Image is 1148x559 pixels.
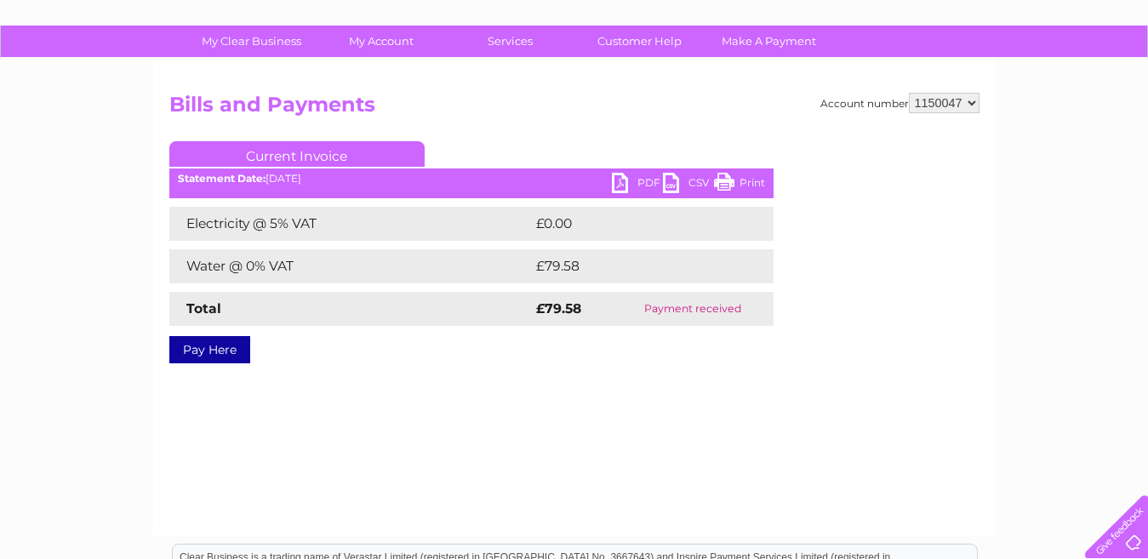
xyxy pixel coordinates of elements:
a: Pay Here [169,336,250,363]
b: Statement Date: [178,172,266,185]
strong: £79.58 [536,300,581,317]
div: Account number [820,93,980,113]
div: [DATE] [169,173,774,185]
img: logo.png [40,44,127,96]
a: Water [848,72,881,85]
a: Print [714,173,765,197]
td: £0.00 [532,207,734,241]
a: Blog [1000,72,1025,85]
a: Contact [1035,72,1077,85]
a: Services [440,26,580,57]
h2: Bills and Payments [169,93,980,125]
strong: Total [186,300,221,317]
a: Customer Help [569,26,710,57]
a: 0333 014 3131 [827,9,945,30]
div: Clear Business is a trading name of Verastar Limited (registered in [GEOGRAPHIC_DATA] No. 3667643... [173,9,977,83]
a: My Clear Business [181,26,322,57]
a: Make A Payment [699,26,839,57]
td: Water @ 0% VAT [169,249,532,283]
a: Current Invoice [169,141,425,167]
a: Telecoms [939,72,990,85]
td: £79.58 [532,249,740,283]
a: Energy [891,72,928,85]
a: My Account [311,26,451,57]
td: Payment received [613,292,773,326]
a: Log out [1092,72,1132,85]
td: Electricity @ 5% VAT [169,207,532,241]
a: PDF [612,173,663,197]
a: CSV [663,173,714,197]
